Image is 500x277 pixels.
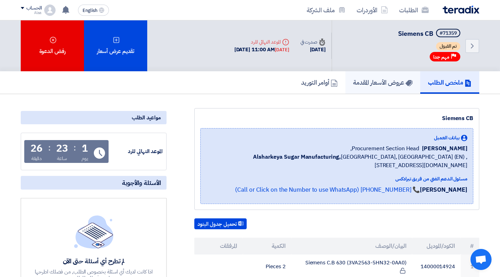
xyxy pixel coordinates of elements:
[243,238,291,255] th: الكمية
[301,2,351,18] a: ملف الشركة
[350,144,420,153] span: Procurement Section Head,
[351,2,394,18] a: الأوردرات
[443,6,479,14] img: Teradix logo
[26,5,41,11] div: الحساب
[57,155,67,162] div: ساعة
[82,144,88,153] div: 1
[34,257,154,265] div: لم تطرح أي أسئلة حتى الآن
[21,11,41,15] div: Alaa
[428,78,472,86] h5: ملخص الطلب
[48,141,51,154] div: :
[200,114,473,123] div: Siemens CB
[394,2,434,18] a: الطلبات
[412,238,461,255] th: الكود/الموديل
[235,185,420,194] a: 📞 [PHONE_NUMBER] (Call or Click on the Number to use WhatsApp)
[84,20,147,71] div: تقديم عرض أسعار
[194,238,243,255] th: المرفقات
[31,155,42,162] div: دقيقة
[31,144,43,153] div: 26
[433,54,449,60] span: مهم جدا
[301,78,338,86] h5: أوامر التوريد
[206,153,467,170] span: [GEOGRAPHIC_DATA], [GEOGRAPHIC_DATA] (EN) ,[STREET_ADDRESS][DOMAIN_NAME]
[83,8,97,13] span: English
[82,155,88,162] div: يوم
[291,238,413,255] th: البيان/الوصف
[470,249,492,270] div: Open chat
[293,71,345,94] a: أوامر التوريد
[275,46,289,53] div: [DATE]
[110,147,163,156] div: الموعد النهائي للرد
[434,134,460,141] span: بيانات العميل
[253,153,341,161] b: Alsharkeya Sugar Manufacturing,
[300,46,326,54] div: [DATE]
[345,71,420,94] a: عروض الأسعار المقدمة
[122,179,161,187] span: الأسئلة والأجوبة
[420,185,467,194] strong: [PERSON_NAME]
[74,215,113,248] img: empty_state_list.svg
[21,111,167,124] div: مواعيد الطلب
[398,29,433,38] span: Siemens CB
[440,31,457,36] div: #71359
[422,144,467,153] span: [PERSON_NAME]
[21,20,84,71] div: رفض الدعوة
[234,46,289,54] div: [DATE] 11:00 AM
[73,141,76,154] div: :
[194,218,247,230] button: تحميل جدول البنود
[56,144,68,153] div: 23
[300,38,326,46] div: صدرت في
[206,175,467,183] div: مسئول الدعم الفني من فريق تيرادكس
[234,38,289,46] div: الموعد النهائي للرد
[398,29,462,39] h5: Siemens CB
[78,5,109,16] button: English
[461,238,479,255] th: #
[44,5,56,16] img: profile_test.png
[436,42,460,51] span: تم القبول
[353,78,413,86] h5: عروض الأسعار المقدمة
[420,71,479,94] a: ملخص الطلب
